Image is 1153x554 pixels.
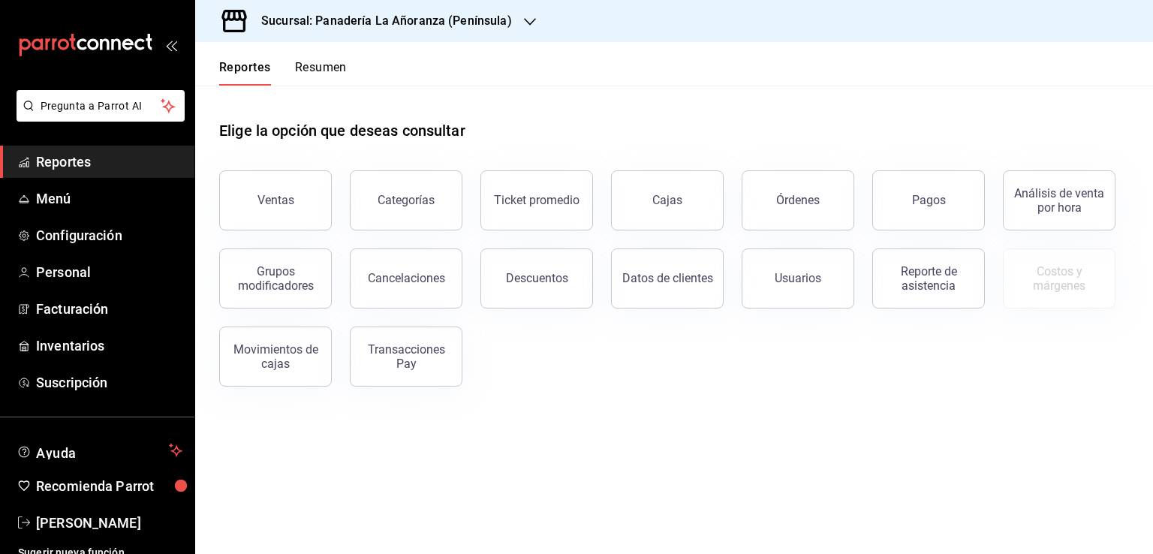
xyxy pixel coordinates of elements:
span: Inventarios [36,336,182,356]
a: Pregunta a Parrot AI [11,109,185,125]
button: Datos de clientes [611,248,724,309]
div: Datos de clientes [622,271,713,285]
div: Ticket promedio [494,193,580,207]
div: Ventas [257,193,294,207]
button: Grupos modificadores [219,248,332,309]
span: Menú [36,188,182,209]
span: Configuración [36,225,182,245]
button: Usuarios [742,248,854,309]
button: Ventas [219,170,332,230]
button: Resumen [295,60,347,86]
div: Costos y márgenes [1013,264,1106,293]
div: Cancelaciones [368,271,445,285]
button: Transacciones Pay [350,327,462,387]
div: Pagos [912,193,946,207]
div: Grupos modificadores [229,264,322,293]
button: Pregunta a Parrot AI [17,90,185,122]
div: Usuarios [775,271,821,285]
h3: Sucursal: Panadería La Añoranza (Península) [249,12,512,30]
span: [PERSON_NAME] [36,513,182,533]
button: Descuentos [480,248,593,309]
div: Cajas [652,191,683,209]
div: Movimientos de cajas [229,342,322,371]
button: Reporte de asistencia [872,248,985,309]
button: Reportes [219,60,271,86]
button: Movimientos de cajas [219,327,332,387]
div: Reporte de asistencia [882,264,975,293]
button: Análisis de venta por hora [1003,170,1115,230]
button: Contrata inventarios para ver este reporte [1003,248,1115,309]
div: Descuentos [506,271,568,285]
div: Categorías [378,193,435,207]
button: Ticket promedio [480,170,593,230]
div: navigation tabs [219,60,347,86]
button: Órdenes [742,170,854,230]
span: Facturación [36,299,182,319]
button: Pagos [872,170,985,230]
span: Ayuda [36,441,163,459]
a: Cajas [611,170,724,230]
button: Cancelaciones [350,248,462,309]
button: Categorías [350,170,462,230]
div: Análisis de venta por hora [1013,186,1106,215]
span: Recomienda Parrot [36,476,182,496]
div: Órdenes [776,193,820,207]
div: Transacciones Pay [360,342,453,371]
span: Pregunta a Parrot AI [41,98,161,114]
span: Suscripción [36,372,182,393]
button: open_drawer_menu [165,39,177,51]
span: Reportes [36,152,182,172]
span: Personal [36,262,182,282]
h1: Elige la opción que deseas consultar [219,119,465,142]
